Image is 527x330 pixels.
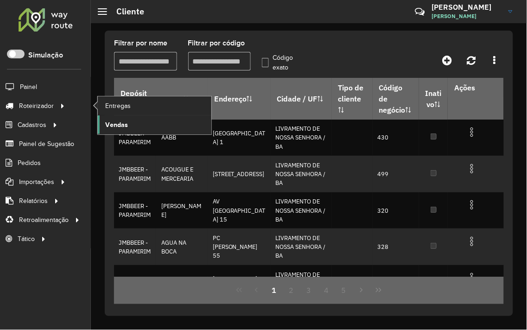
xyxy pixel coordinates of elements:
span: Tático [18,234,35,244]
a: Entregas [98,96,211,115]
td: JMBBEER - PARAMIRIM [114,228,156,265]
button: 1 [265,281,283,299]
span: Relatórios [19,196,48,206]
a: Vendas [98,115,211,134]
span: [PERSON_NAME] [432,12,502,20]
td: ACOUGUE E MERCEARIA [156,156,208,192]
h3: [PERSON_NAME] [432,3,502,12]
button: 4 [317,281,335,299]
button: Last Page [370,281,387,299]
td: LIVRAMENTO DE NOSSA SENHORA / BA [271,156,332,192]
td: 430 [373,120,419,156]
span: Painel de Sugestão [19,139,74,149]
td: 499 [373,156,419,192]
th: Cidade / UF [271,78,332,120]
th: Tipo de cliente [332,78,373,120]
td: [GEOGRAPHIC_DATA] 1 [208,120,271,156]
td: AV [GEOGRAPHIC_DATA] 15 [208,192,271,229]
h2: Cliente [107,6,144,17]
td: LIVRAMENTO DE NOSSA SENHORA / BA [271,120,332,156]
label: Filtrar por código [188,38,245,49]
td: 328 [373,228,419,265]
a: Contato Rápido [410,2,430,22]
th: Inativo [419,78,448,120]
span: Retroalimentação [19,215,69,225]
th: Ações [448,78,503,97]
label: Filtrar por nome [114,38,167,49]
span: Entregas [105,101,131,111]
span: Importações [19,177,54,187]
button: 2 [283,281,300,299]
td: [PERSON_NAME] [156,192,208,229]
button: 5 [335,281,353,299]
td: JMBBEER - PARAMIRIM [114,192,156,229]
span: Cadastros [18,120,46,130]
td: AABB [156,120,208,156]
button: Next Page [353,281,370,299]
td: AGUA NA BOCA [156,228,208,265]
td: LIVRAMENTO DE NOSSA SENHORA / BA [271,228,332,265]
td: JMBBEER - PARAMIRIM [114,156,156,192]
th: Endereço [208,78,271,120]
td: PC [PERSON_NAME] 55 [208,228,271,265]
td: LIVRAMENTO DE NOSSA SENHORA / BA [271,265,332,302]
button: 3 [300,281,318,299]
th: Nome [156,78,208,120]
th: Código de negócio [373,78,419,120]
td: JMBBEER - PARAMIRIM [114,265,156,302]
td: ALAIANE [156,265,208,302]
span: Vendas [105,120,128,130]
td: [STREET_ADDRESS] [208,156,271,192]
td: LIVRAMENTO DE NOSSA SENHORA / BA [271,192,332,229]
span: Pedidos [18,158,41,168]
span: Painel [20,82,37,92]
th: Depósito [114,78,156,120]
td: 452 [373,265,419,302]
td: [PERSON_NAME] 57 [208,265,271,302]
label: Código exato [262,53,300,72]
label: Simulação [28,50,63,61]
td: 320 [373,192,419,229]
td: JMBBEER - PARAMIRIM [114,120,156,156]
span: Roteirizador [19,101,54,111]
